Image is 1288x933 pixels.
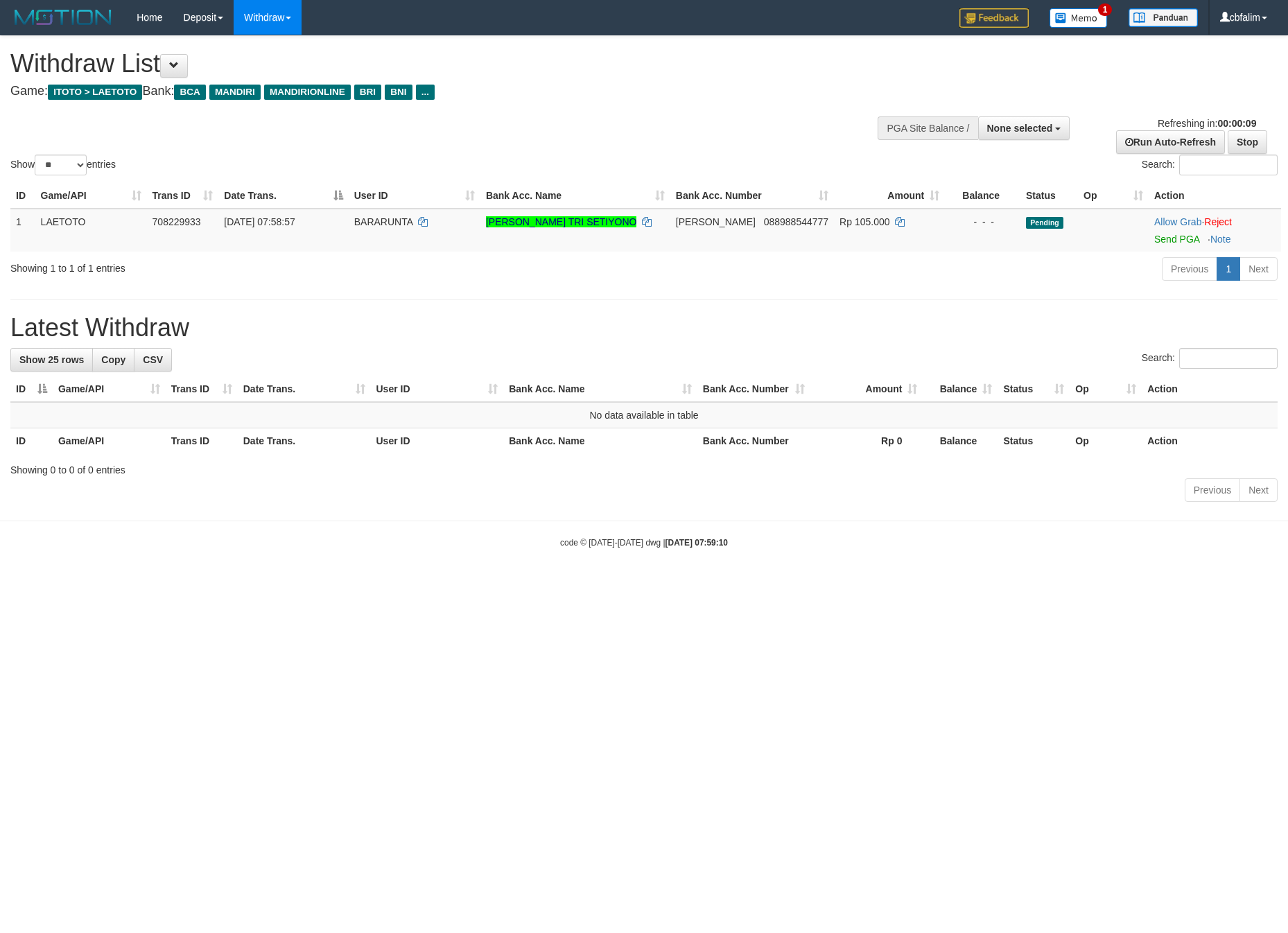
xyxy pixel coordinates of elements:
[486,216,637,227] a: [PERSON_NAME] TRI SETIYONO
[1142,428,1278,454] th: Action
[480,183,670,209] th: Bank Acc. Name: activate to sort column ascending
[48,85,142,100] span: ITOTO > LAETOTO
[1210,234,1231,245] a: Note
[1129,8,1198,27] img: panduan.png
[10,402,1278,428] td: No data available in table
[1154,234,1199,245] a: Send PGA
[10,457,1278,477] div: Showing 0 to 0 of 0 entries
[10,209,35,252] td: 1
[810,428,923,454] th: Rp 0
[1239,478,1278,502] a: Next
[1070,376,1142,402] th: Op: activate to sort column ascending
[1162,257,1217,281] a: Previous
[1217,118,1256,129] strong: 00:00:09
[1179,348,1278,369] input: Search:
[839,216,889,227] span: Rp 105.000
[697,428,810,454] th: Bank Acc. Number
[950,215,1015,229] div: - - -
[238,376,371,402] th: Date Trans.: activate to sort column ascending
[416,85,435,100] span: ...
[987,123,1053,134] span: None selected
[560,538,728,548] small: code © [DATE]-[DATE] dwg |
[998,428,1070,454] th: Status
[53,428,166,454] th: Game/API
[1142,376,1278,402] th: Action
[1098,3,1113,16] span: 1
[371,428,504,454] th: User ID
[1050,8,1108,28] img: Button%20Memo.svg
[1154,216,1204,227] span: ·
[810,376,923,402] th: Amount: activate to sort column ascending
[1154,216,1201,227] a: Allow Grab
[1217,257,1240,281] a: 1
[10,155,116,175] label: Show entries
[218,183,348,209] th: Date Trans.: activate to sort column descending
[1204,216,1232,227] a: Reject
[676,216,756,227] span: [PERSON_NAME]
[354,85,381,100] span: BRI
[10,256,526,275] div: Showing 1 to 1 of 1 entries
[878,116,977,140] div: PGA Site Balance /
[959,8,1029,28] img: Feedback.jpg
[35,209,147,252] td: LAETOTO
[238,428,371,454] th: Date Trans.
[143,354,163,365] span: CSV
[209,85,261,100] span: MANDIRI
[1026,217,1063,229] span: Pending
[1185,478,1240,502] a: Previous
[923,376,998,402] th: Balance: activate to sort column ascending
[10,314,1278,342] h1: Latest Withdraw
[1158,118,1256,129] span: Refreshing in:
[945,183,1020,209] th: Balance
[166,428,238,454] th: Trans ID
[697,376,810,402] th: Bank Acc. Number: activate to sort column ascending
[1142,155,1278,175] label: Search:
[349,183,480,209] th: User ID: activate to sort column ascending
[19,354,84,365] span: Show 25 rows
[10,428,53,454] th: ID
[224,216,295,227] span: [DATE] 07:58:57
[10,50,845,78] h1: Withdraw List
[1149,183,1281,209] th: Action
[665,538,728,548] strong: [DATE] 07:59:10
[1149,209,1281,252] td: ·
[166,376,238,402] th: Trans ID: activate to sort column ascending
[998,376,1070,402] th: Status: activate to sort column ascending
[134,348,172,372] a: CSV
[1020,183,1078,209] th: Status
[147,183,219,209] th: Trans ID: activate to sort column ascending
[53,376,166,402] th: Game/API: activate to sort column ascending
[1070,428,1142,454] th: Op
[264,85,351,100] span: MANDIRIONLINE
[10,85,845,98] h4: Game: Bank:
[923,428,998,454] th: Balance
[1239,257,1278,281] a: Next
[10,348,93,372] a: Show 25 rows
[1228,130,1267,154] a: Stop
[1142,348,1278,369] label: Search:
[1179,155,1278,175] input: Search:
[1116,130,1225,154] a: Run Auto-Refresh
[10,376,53,402] th: ID: activate to sort column descending
[503,428,697,454] th: Bank Acc. Name
[35,155,87,175] select: Showentries
[1078,183,1149,209] th: Op: activate to sort column ascending
[10,7,116,28] img: MOTION_logo.png
[371,376,504,402] th: User ID: activate to sort column ascending
[354,216,413,227] span: BARARUNTA
[503,376,697,402] th: Bank Acc. Name: activate to sort column ascending
[101,354,125,365] span: Copy
[385,85,412,100] span: BNI
[670,183,834,209] th: Bank Acc. Number: activate to sort column ascending
[92,348,134,372] a: Copy
[174,85,205,100] span: BCA
[978,116,1070,140] button: None selected
[153,216,201,227] span: 708229933
[834,183,945,209] th: Amount: activate to sort column ascending
[764,216,828,227] span: Copy 088988544777 to clipboard
[35,183,147,209] th: Game/API: activate to sort column ascending
[10,183,35,209] th: ID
